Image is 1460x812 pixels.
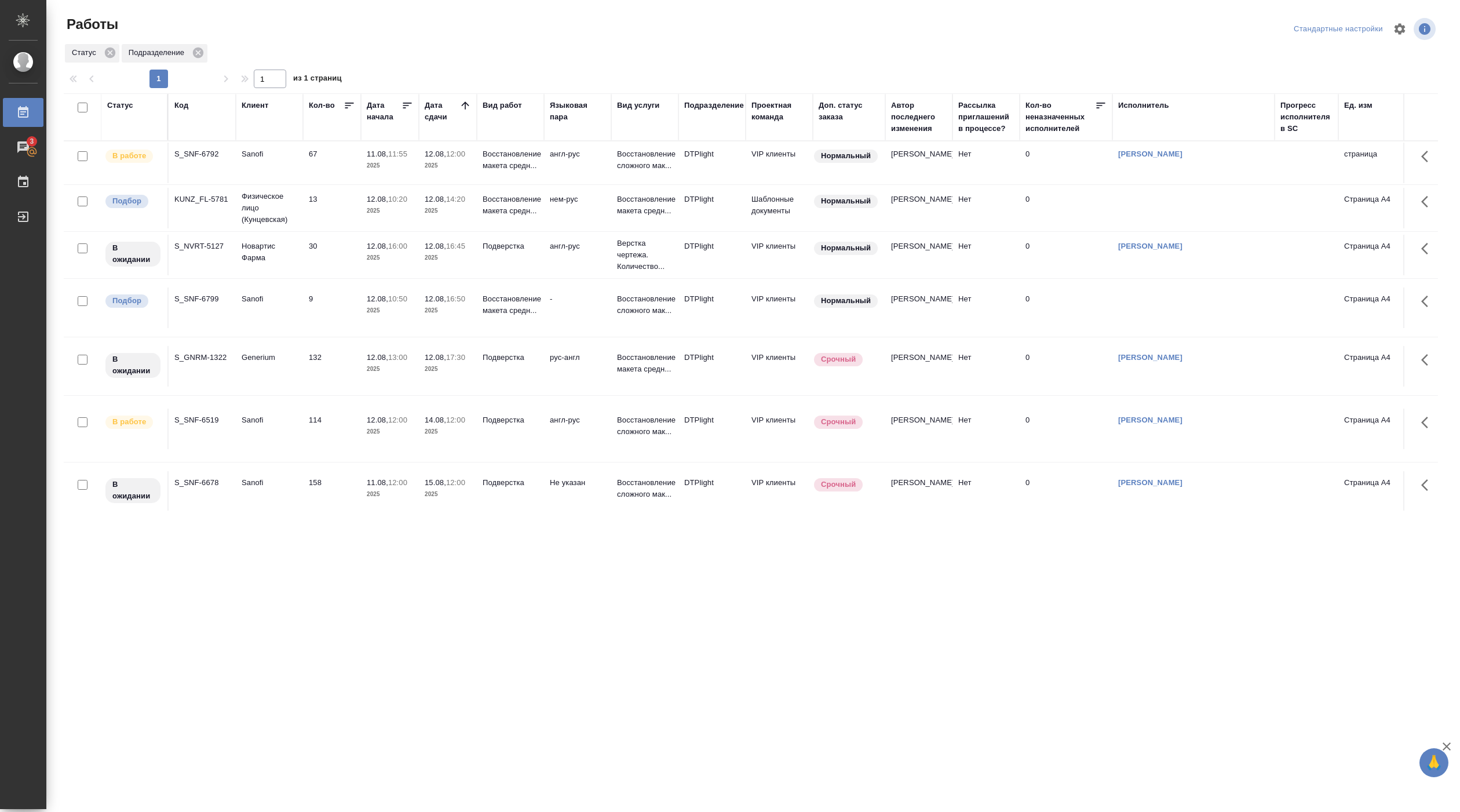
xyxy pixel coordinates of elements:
[388,294,407,303] p: 10:50
[112,416,146,428] p: В работе
[367,150,388,158] p: 11.08,
[483,414,538,426] p: Подверстка
[544,235,611,275] td: англ-рус
[617,100,660,111] div: Вид услуги
[678,346,746,387] td: DTPlight
[1020,143,1112,183] td: 0
[367,363,413,375] p: 2025
[746,235,813,275] td: VIP клиенты
[425,305,471,316] p: 2025
[746,346,813,387] td: VIP клиенты
[367,426,413,438] p: 2025
[751,100,807,123] div: Проектная команда
[821,195,871,207] p: Нормальный
[1414,235,1442,263] button: Здесь прячутся важные кнопки
[1118,353,1182,362] a: [PERSON_NAME]
[1118,150,1182,158] a: [PERSON_NAME]
[483,100,522,111] div: Вид работ
[1020,346,1112,387] td: 0
[1414,287,1442,315] button: Здесь прячутся важные кнопки
[174,148,230,160] div: S_SNF-6792
[367,100,402,123] div: Дата начала
[617,414,673,438] p: Восстановление сложного мак...
[483,352,538,363] p: Подверстка
[425,416,446,424] p: 14.08,
[958,100,1014,134] div: Рассылка приглашений в процессе?
[446,195,465,203] p: 14:20
[72,47,100,59] p: Статус
[678,287,746,328] td: DTPlight
[483,148,538,172] p: Восстановление макета средн...
[367,305,413,316] p: 2025
[617,194,673,217] p: Восстановление макета средн...
[104,414,162,430] div: Исполнитель выполняет работу
[952,346,1020,387] td: Нет
[367,489,413,500] p: 2025
[104,148,162,164] div: Исполнитель выполняет работу
[293,71,342,88] span: из 1 страниц
[1020,409,1112,449] td: 0
[446,242,465,250] p: 16:45
[367,195,388,203] p: 12.08,
[1386,15,1414,43] span: Настроить таблицу
[23,136,41,147] span: 3
[242,100,268,111] div: Клиент
[891,100,947,134] div: Автор последнего изменения
[885,471,952,512] td: [PERSON_NAME]
[821,150,871,162] p: Нормальный
[550,100,605,123] div: Языковая пара
[388,195,407,203] p: 10:20
[1338,409,1406,449] td: Страница А4
[174,293,230,305] div: S_SNF-6799
[1424,751,1444,775] span: 🙏
[174,194,230,205] div: KUNZ_FL-5781
[425,242,446,250] p: 12.08,
[678,235,746,275] td: DTPlight
[104,293,162,309] div: Можно подбирать исполнителей
[483,241,538,252] p: Подверстка
[544,143,611,183] td: англ-рус
[388,150,407,158] p: 11:55
[1025,100,1095,134] div: Кол-во неназначенных исполнителей
[425,363,471,375] p: 2025
[174,352,230,363] div: S_GNRM-1322
[684,100,744,111] div: Подразделение
[112,150,146,162] p: В работе
[821,295,871,307] p: Нормальный
[425,160,471,172] p: 2025
[425,100,459,123] div: Дата сдачи
[1020,188,1112,228] td: 0
[617,352,673,375] p: Восстановление макета средн...
[112,295,141,307] p: Подбор
[367,252,413,264] p: 2025
[885,143,952,183] td: [PERSON_NAME]
[1118,478,1182,487] a: [PERSON_NAME]
[425,205,471,217] p: 2025
[425,252,471,264] p: 2025
[104,241,162,268] div: Исполнитель назначен, приступать к работе пока рано
[1118,416,1182,424] a: [PERSON_NAME]
[446,478,465,487] p: 12:00
[885,346,952,387] td: [PERSON_NAME]
[617,148,673,172] p: Восстановление сложного мак...
[388,416,407,424] p: 12:00
[242,241,297,264] p: Новартис Фарма
[1338,235,1406,275] td: Страница А4
[242,477,297,489] p: Sanofi
[819,100,879,123] div: Доп. статус заказа
[544,471,611,512] td: Не указан
[303,471,361,512] td: 158
[174,414,230,426] div: S_SNF-6519
[388,353,407,362] p: 13:00
[65,44,119,63] div: Статус
[242,352,297,363] p: Generium
[174,477,230,489] div: S_SNF-6678
[617,238,673,272] p: Верстка чертежа. Количество...
[1118,242,1182,250] a: [PERSON_NAME]
[483,194,538,217] p: Восстановление макета средн...
[174,241,230,252] div: S_NVRT-5127
[242,148,297,160] p: Sanofi
[174,100,188,111] div: Код
[885,235,952,275] td: [PERSON_NAME]
[367,416,388,424] p: 12.08,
